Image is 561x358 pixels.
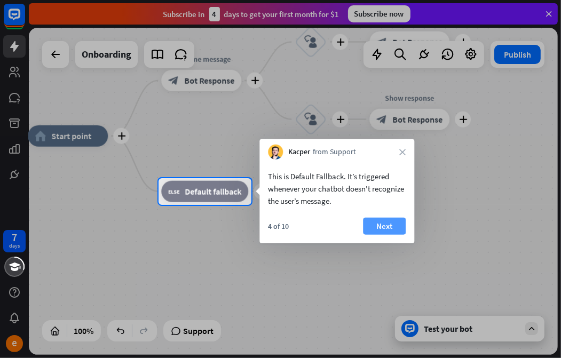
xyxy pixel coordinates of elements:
[313,147,356,157] span: from Support
[268,170,406,207] div: This is Default Fallback. It’s triggered whenever your chatbot doesn't recognize the user’s message.
[288,147,310,157] span: Kacper
[185,186,241,197] span: Default fallback
[399,149,406,155] i: close
[363,218,406,235] button: Next
[168,186,179,197] i: block_fallback
[268,221,289,231] div: 4 of 10
[9,4,41,36] button: Open LiveChat chat widget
